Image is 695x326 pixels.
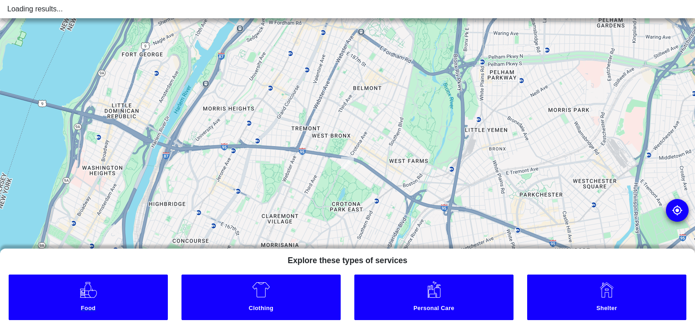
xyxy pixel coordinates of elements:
[252,280,270,299] img: Clothing
[79,280,98,299] img: Food
[11,305,166,314] small: Food
[181,275,341,320] a: Clothing
[425,280,443,299] img: Personal Care
[357,305,512,314] small: Personal Care
[9,275,168,320] a: Food
[598,280,616,299] img: Shelter
[672,205,683,216] img: go to my location
[7,4,688,15] div: Loading results...
[280,249,414,269] h5: Explore these types of services
[527,275,686,320] a: Shelter
[529,305,685,314] small: Shelter
[354,275,514,320] a: Personal Care
[184,305,339,314] small: Clothing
